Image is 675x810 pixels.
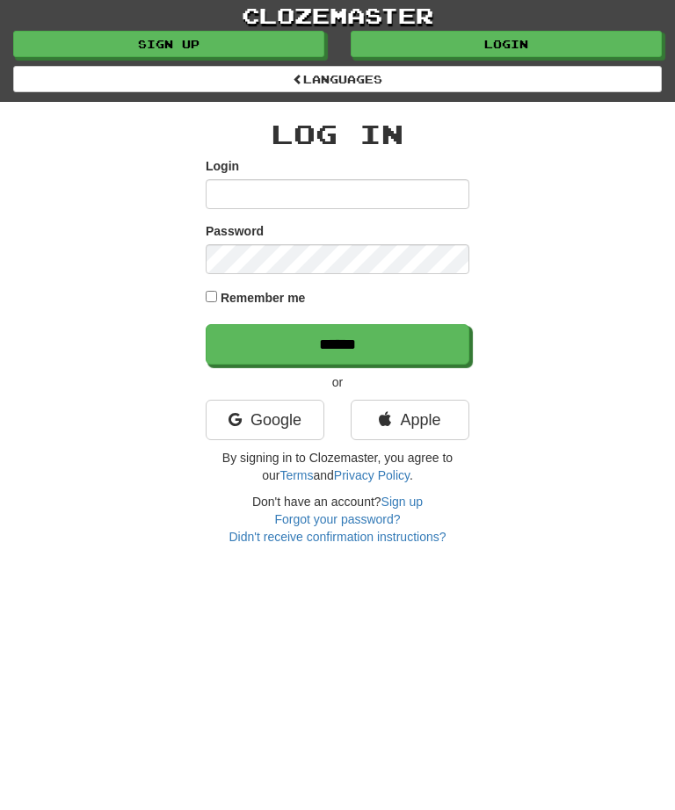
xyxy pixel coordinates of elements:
[206,493,469,546] div: Don't have an account?
[381,495,423,509] a: Sign up
[206,400,324,440] a: Google
[351,31,662,57] a: Login
[206,449,469,484] p: By signing in to Clozemaster, you agree to our and .
[206,222,264,240] label: Password
[206,373,469,391] p: or
[13,66,662,92] a: Languages
[221,289,306,307] label: Remember me
[13,31,324,57] a: Sign up
[206,157,239,175] label: Login
[279,468,313,482] a: Terms
[229,530,446,544] a: Didn't receive confirmation instructions?
[274,512,400,526] a: Forgot your password?
[206,119,469,148] h2: Log In
[334,468,410,482] a: Privacy Policy
[351,400,469,440] a: Apple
